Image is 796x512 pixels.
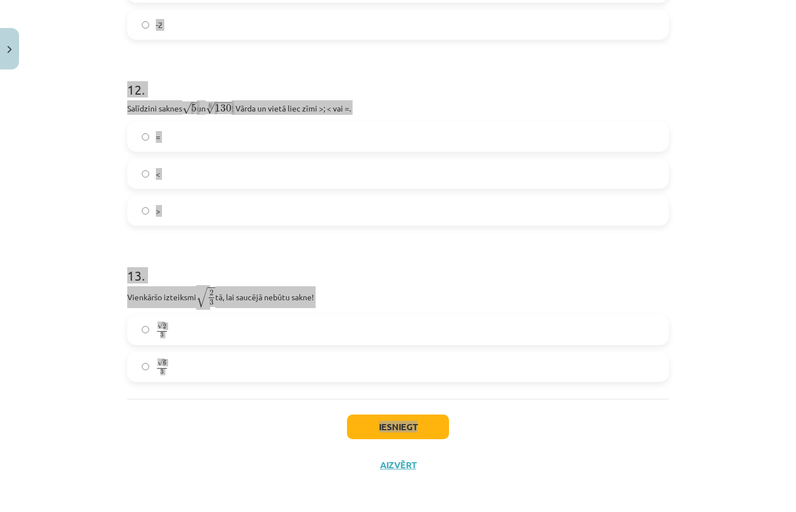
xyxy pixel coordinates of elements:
[215,104,232,112] span: 130
[158,323,163,329] span: √
[163,324,166,329] span: 2
[127,248,669,283] h1: 13 .
[127,100,669,115] p: Salīdzini saknes un ! Vārda un vietā liec zīmi >; < vai =.
[377,459,419,471] button: Aizvērt
[142,170,149,178] input: <
[127,286,669,308] p: Vienkāršo izteiksmi tā, lai saucējā nebūtu sakne!
[206,103,215,114] span: √
[160,370,164,375] span: 3
[142,133,149,141] input: =
[7,46,12,53] img: icon-close-lesson-0947bae3869378f0d4975bcd49f059093ad1ed9edebbc8119c70593378902aed.svg
[156,168,160,180] span: <
[191,104,197,112] span: 5
[156,19,163,31] span: -2
[142,21,149,29] input: -2
[158,360,163,366] span: √
[160,333,164,338] span: 3
[142,207,149,215] input: >
[127,62,669,97] h1: 12 .
[210,290,214,296] span: 2
[182,103,191,114] span: √
[210,300,214,305] span: 3
[196,287,207,308] span: √
[156,205,160,217] span: >
[163,361,166,366] span: 6
[347,415,449,439] button: Iesniegt
[156,131,160,143] span: =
